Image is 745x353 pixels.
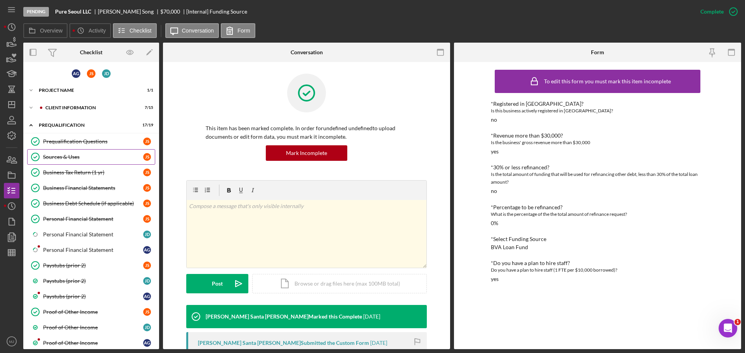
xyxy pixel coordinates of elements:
div: To edit this form you must mark this item incomplete [544,78,671,84]
div: Conversation [291,49,323,55]
div: Mark Incomplete [286,145,327,161]
div: Proof of Other Income [43,324,143,331]
button: Overview [23,23,68,38]
div: J S [143,308,151,316]
div: [PERSON_NAME] Santa [PERSON_NAME] Marked this Complete [206,313,362,320]
button: Post [186,274,248,293]
div: J S [143,215,151,223]
button: Conversation [165,23,219,38]
div: Proof of Other Income [43,309,143,315]
div: Complete [700,4,724,19]
div: [PERSON_NAME] Santa [PERSON_NAME] Submitted the Custom Form [198,340,369,346]
div: Prequalification [39,123,134,127]
button: MJ [4,334,19,349]
label: Checklist [130,28,152,34]
div: J S [143,200,151,207]
label: Form [237,28,250,34]
a: Personal Financial StatementJD [27,227,155,242]
label: Overview [40,28,62,34]
time: 2025-06-11 18:30 [370,340,387,346]
button: Mark Incomplete [266,145,347,161]
a: Business Tax Return (1 yr)JS [27,165,155,180]
div: Prequalification Questions [43,138,143,145]
a: Paystubs (prior 2)JD [27,273,155,289]
a: Personal Financial StatementAG [27,242,155,258]
div: *Do you have a plan to hire staff? [491,260,704,266]
div: J S [143,138,151,145]
p: This item has been marked complete. In order for undefined undefined to upload documents or edit ... [206,124,407,141]
div: no [491,188,497,194]
div: Sources & Uses [43,154,143,160]
button: Activity [69,23,111,38]
div: Is this business actively registered in [GEOGRAPHIC_DATA]? [491,107,704,115]
div: yes [491,276,499,282]
b: Pure Seoul LLC [55,9,91,15]
div: Client Information [45,105,134,110]
a: Paystubs (prior 2)AG [27,289,155,304]
div: Checklist [80,49,102,55]
div: J S [143,184,151,192]
button: Form [221,23,255,38]
div: 0% [491,220,498,226]
div: J D [102,69,111,78]
div: Pending [23,7,49,17]
div: Personal Financial Statement [43,231,143,238]
div: 7 / 15 [139,105,153,110]
a: Proof of Other IncomeJS [27,304,155,320]
div: yes [491,148,499,155]
div: A G [72,69,80,78]
div: BVA Loan Fund [491,244,528,250]
div: Post [212,274,223,293]
div: A G [143,339,151,347]
div: Do you have a plan to hire staff (1 FTE per $10,000 borrowed)? [491,266,704,274]
div: Project Name [39,88,134,93]
a: Proof of Other IncomeAG [27,335,155,351]
div: J D [143,324,151,331]
div: *Select Funding Source [491,236,704,242]
a: Business Debt Schedule (if applicable)JS [27,196,155,211]
div: J S [87,69,95,78]
a: Business Financial StatementsJS [27,180,155,196]
span: 1 [735,319,741,325]
div: Is the business' gross revenue more than $30,000 [491,139,704,146]
div: Paystubs (prior 2) [43,278,143,284]
a: Personal Financial StatementJS [27,211,155,227]
span: $70,000 [160,8,180,15]
label: Activity [88,28,106,34]
a: Sources & UsesJS [27,149,155,165]
div: *30% or less refinanced? [491,164,704,170]
text: MJ [9,339,14,344]
div: Personal Financial Statement [43,216,143,222]
a: Paystubs (prior 2)JS [27,258,155,273]
div: J S [143,153,151,161]
div: Business Financial Statements [43,185,143,191]
div: J D [143,277,151,285]
div: Paystubs (prior 2) [43,293,143,300]
div: A G [143,246,151,254]
div: A G [143,293,151,300]
div: Personal Financial Statement [43,247,143,253]
div: [Internal] Funding Source [186,9,247,15]
label: Conversation [182,28,214,34]
iframe: Intercom live chat [719,319,737,338]
div: What is the percentage of the the total amount of refinance request? [491,210,704,218]
div: *Revenue more than $30,000? [491,133,704,139]
div: Paystubs (prior 2) [43,262,143,269]
div: Business Debt Schedule (if applicable) [43,200,143,207]
button: Complete [693,4,741,19]
div: no [491,117,497,123]
div: 17 / 19 [139,123,153,127]
div: *Percentage to be refinanced? [491,204,704,210]
div: Proof of Other Income [43,340,143,346]
time: 2025-06-11 18:30 [363,313,380,320]
div: [PERSON_NAME] Song [98,9,160,15]
div: J D [143,231,151,238]
div: Business Tax Return (1 yr) [43,169,143,176]
div: Is the total amount of funding that will be used for refinancing other debt, less than 30% of the... [491,170,704,186]
div: J S [143,262,151,269]
div: J S [143,169,151,176]
div: *Registered in [GEOGRAPHIC_DATA]? [491,101,704,107]
button: Checklist [113,23,157,38]
div: 1 / 1 [139,88,153,93]
div: Form [591,49,604,55]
